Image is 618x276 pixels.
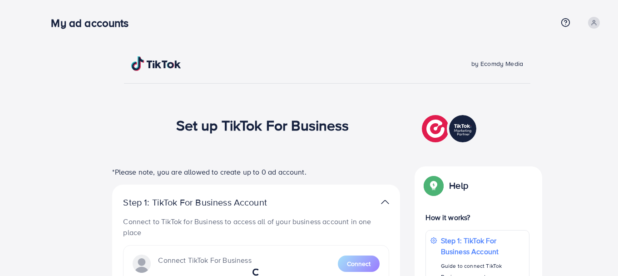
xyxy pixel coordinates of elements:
img: Popup guide [425,177,442,194]
p: Step 1: TikTok For Business Account [441,235,524,257]
h3: My ad accounts [51,16,136,30]
p: Help [449,180,468,191]
img: TikTok [131,56,181,71]
p: *Please note, you are allowed to create up to 0 ad account. [112,166,400,177]
img: TikTok partner [422,113,479,145]
p: Step 1: TikTok For Business Account [123,197,296,208]
p: How it works? [425,212,529,223]
h1: Set up TikTok For Business [176,116,349,134]
img: TikTok partner [381,196,389,209]
span: by Ecomdy Media [471,59,523,68]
